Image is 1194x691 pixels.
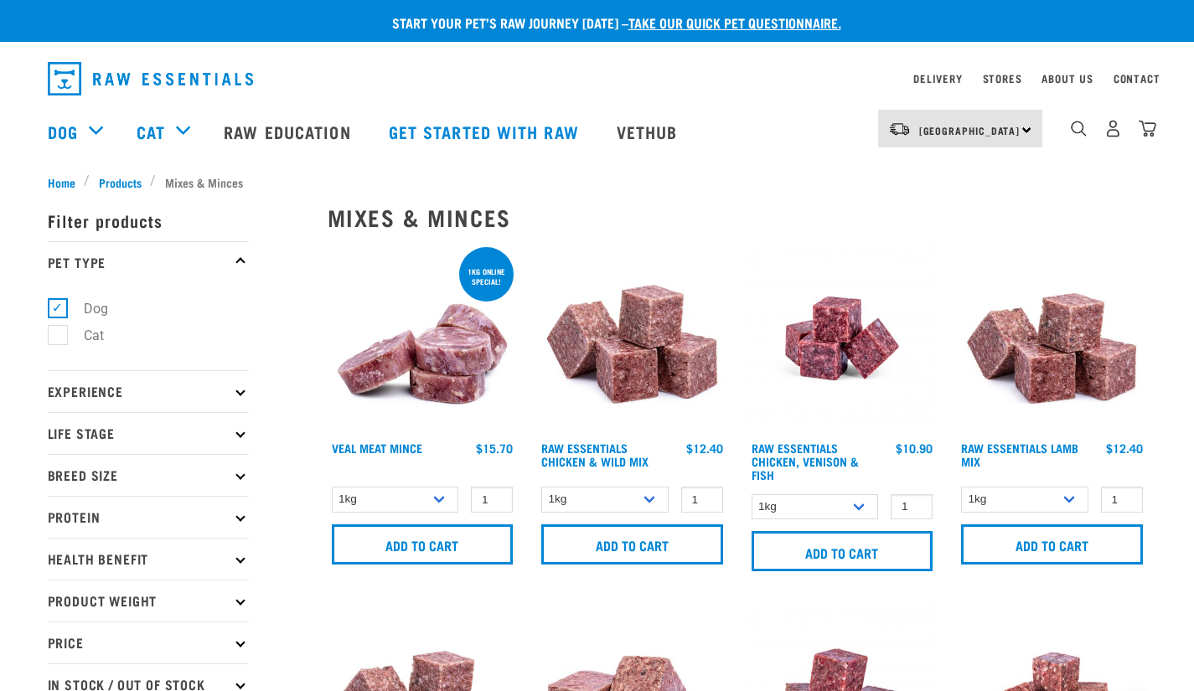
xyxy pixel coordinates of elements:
[1071,121,1087,137] img: home-icon-1@2x.png
[919,127,1021,133] span: [GEOGRAPHIC_DATA]
[328,204,1147,230] h2: Mixes & Minces
[537,244,727,434] img: Pile Of Cubed Chicken Wild Meat Mix
[48,241,249,283] p: Pet Type
[628,18,841,26] a: take our quick pet questionnaire.
[332,524,514,565] input: Add to cart
[1139,120,1156,137] img: home-icon@2x.png
[207,98,371,165] a: Raw Education
[34,55,1160,102] nav: dropdown navigation
[57,325,111,346] label: Cat
[541,524,723,565] input: Add to cart
[372,98,600,165] a: Get started with Raw
[57,298,115,319] label: Dog
[1042,75,1093,81] a: About Us
[686,441,723,455] div: $12.40
[90,173,150,191] a: Products
[1104,120,1122,137] img: user.png
[752,445,859,477] a: Raw Essentials Chicken, Venison & Fish
[961,445,1078,464] a: Raw Essentials Lamb Mix
[332,445,422,451] a: Veal Meat Mince
[328,244,518,434] img: 1160 Veal Meat Mince Medallions 01
[1101,487,1143,513] input: 1
[48,580,249,621] p: Product Weight
[957,244,1147,434] img: ?1041 RE Lamb Mix 01
[471,487,513,513] input: 1
[99,173,142,191] span: Products
[747,244,938,434] img: Chicken Venison mix 1655
[896,441,933,455] div: $10.90
[137,119,165,144] a: Cat
[48,119,78,144] a: Dog
[541,445,649,464] a: Raw Essentials Chicken & Wild Mix
[48,621,249,663] p: Price
[891,494,933,520] input: 1
[681,487,723,513] input: 1
[48,173,1147,191] nav: breadcrumbs
[961,524,1143,565] input: Add to cart
[48,454,249,496] p: Breed Size
[48,173,75,191] span: Home
[913,75,962,81] a: Delivery
[48,370,249,412] p: Experience
[983,75,1022,81] a: Stores
[48,173,85,191] a: Home
[1114,75,1160,81] a: Contact
[48,199,249,241] p: Filter products
[476,441,513,455] div: $15.70
[459,259,514,294] div: 1kg online special!
[600,98,699,165] a: Vethub
[48,62,253,95] img: Raw Essentials Logo
[888,121,911,137] img: van-moving.png
[48,496,249,538] p: Protein
[48,538,249,580] p: Health Benefit
[752,531,933,571] input: Add to cart
[1106,441,1143,455] div: $12.40
[48,412,249,454] p: Life Stage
